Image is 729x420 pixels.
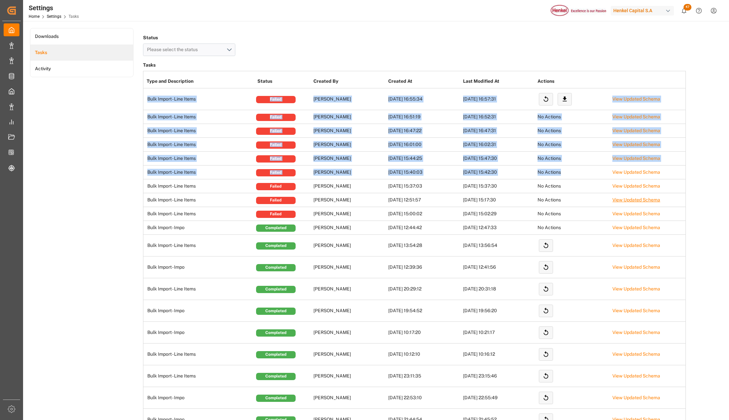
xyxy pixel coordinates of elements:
[143,165,255,179] td: Bulk Import - Line Items
[461,344,536,365] td: [DATE] 10:16:12
[143,256,255,278] td: Bulk Import - Impo
[143,124,255,138] td: Bulk Import - Line Items
[612,96,660,102] a: View Updated Schema
[387,322,461,344] td: [DATE] 10:17:20
[312,110,387,124] td: [PERSON_NAME]
[256,114,296,121] div: Failed
[387,300,461,322] td: [DATE] 19:54:52
[461,193,536,207] td: [DATE] 15:17:30
[143,179,255,193] td: Bulk Import - Line Items
[256,75,312,88] th: Status
[538,128,561,133] span: No Actions
[551,5,606,16] img: Henkel%20logo.jpg_1689854090.jpg
[312,235,387,256] td: [PERSON_NAME]
[387,278,461,300] td: [DATE] 20:29:12
[387,256,461,278] td: [DATE] 12:39:36
[611,6,674,15] div: Henkel Capital S.A
[256,264,296,271] div: Completed
[612,286,660,291] a: View Updated Schema
[143,365,255,387] td: Bulk Import - Line Items
[29,3,79,13] div: Settings
[256,197,296,204] div: Failed
[387,110,461,124] td: [DATE] 16:51:19
[143,300,255,322] td: Bulk Import - Impo
[312,221,387,235] td: [PERSON_NAME]
[312,165,387,179] td: [PERSON_NAME]
[143,322,255,344] td: Bulk Import - Impo
[612,264,660,270] a: View Updated Schema
[312,138,387,152] td: [PERSON_NAME]
[461,88,536,110] td: [DATE] 16:57:31
[143,75,255,88] th: Type and Description
[143,278,255,300] td: Bulk Import - Line Items
[538,211,561,216] span: No Actions
[30,28,133,45] a: Downloads
[143,387,255,409] td: Bulk Import - Impo
[461,207,536,221] td: [DATE] 15:02:29
[461,256,536,278] td: [DATE] 12:41:56
[538,156,561,161] span: No Actions
[387,235,461,256] td: [DATE] 13:54:28
[312,193,387,207] td: [PERSON_NAME]
[611,4,677,17] button: Henkel Capital S.A
[612,197,660,202] a: View Updated Schema
[312,344,387,365] td: [PERSON_NAME]
[387,387,461,409] td: [DATE] 22:53:10
[461,75,536,88] th: Last Modified At
[461,387,536,409] td: [DATE] 22:55:49
[256,351,296,358] div: Completed
[312,387,387,409] td: [PERSON_NAME]
[684,4,691,11] span: 47
[387,344,461,365] td: [DATE] 10:12:10
[612,351,660,357] a: View Updated Schema
[387,365,461,387] td: [DATE] 23:11:35
[612,330,660,335] a: View Updated Schema
[256,286,296,293] div: Completed
[461,278,536,300] td: [DATE] 20:31:18
[612,114,660,119] a: View Updated Schema
[461,221,536,235] td: [DATE] 12:47:33
[256,183,296,190] div: Failed
[461,138,536,152] td: [DATE] 16:02:31
[612,308,660,313] a: View Updated Schema
[387,193,461,207] td: [DATE] 12:51:57
[461,365,536,387] td: [DATE] 23:15:46
[256,211,296,218] div: Failed
[143,344,255,365] td: Bulk Import - Line Items
[612,225,660,230] a: View Updated Schema
[612,211,660,216] a: View Updated Schema
[143,44,235,56] button: open menu
[538,169,561,175] span: No Actions
[538,183,561,189] span: No Actions
[612,395,660,400] a: View Updated Schema
[143,138,255,152] td: Bulk Import - Line Items
[461,235,536,256] td: [DATE] 13:56:54
[147,47,201,52] span: Please select the status
[256,169,296,176] div: Failed
[312,322,387,344] td: [PERSON_NAME]
[143,193,255,207] td: Bulk Import - Line Items
[256,128,296,135] div: Failed
[256,242,296,250] div: Completed
[30,45,133,61] a: Tasks
[538,197,561,202] span: No Actions
[612,142,660,147] a: View Updated Schema
[256,373,296,380] div: Completed
[47,14,61,19] a: Settings
[612,243,660,248] a: View Updated Schema
[387,88,461,110] td: [DATE] 16:55:34
[387,221,461,235] td: [DATE] 12:44:42
[312,179,387,193] td: [PERSON_NAME]
[538,114,561,119] span: No Actions
[256,308,296,315] div: Completed
[256,225,296,232] div: Completed
[461,124,536,138] td: [DATE] 16:47:31
[312,300,387,322] td: [PERSON_NAME]
[143,110,255,124] td: Bulk Import - Line Items
[30,61,133,77] a: Activity
[143,61,686,70] h3: Tasks
[612,169,660,175] a: View Updated Schema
